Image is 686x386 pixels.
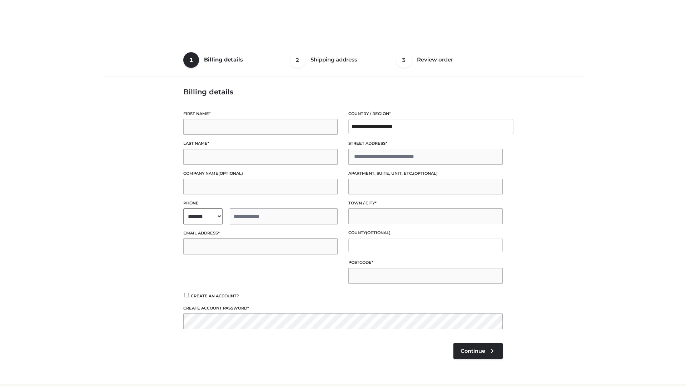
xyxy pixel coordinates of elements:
span: (optional) [218,171,243,176]
span: 1 [183,52,199,68]
label: Postcode [348,259,503,266]
span: Continue [461,348,485,354]
label: First name [183,110,338,117]
label: Street address [348,140,503,147]
span: Review order [417,56,453,63]
a: Continue [453,343,503,359]
label: Last name [183,140,338,147]
label: Phone [183,200,338,207]
label: Apartment, suite, unit, etc. [348,170,503,177]
h3: Billing details [183,88,503,96]
span: (optional) [413,171,438,176]
label: Email address [183,230,338,237]
span: (optional) [366,230,391,235]
label: County [348,229,503,236]
label: Company name [183,170,338,177]
span: Billing details [204,56,243,63]
label: Town / City [348,200,503,207]
span: 2 [290,52,305,68]
label: Country / Region [348,110,503,117]
span: Create an account? [191,293,239,298]
span: 3 [396,52,412,68]
label: Create account password [183,305,503,312]
input: Create an account? [183,293,190,297]
span: Shipping address [310,56,357,63]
